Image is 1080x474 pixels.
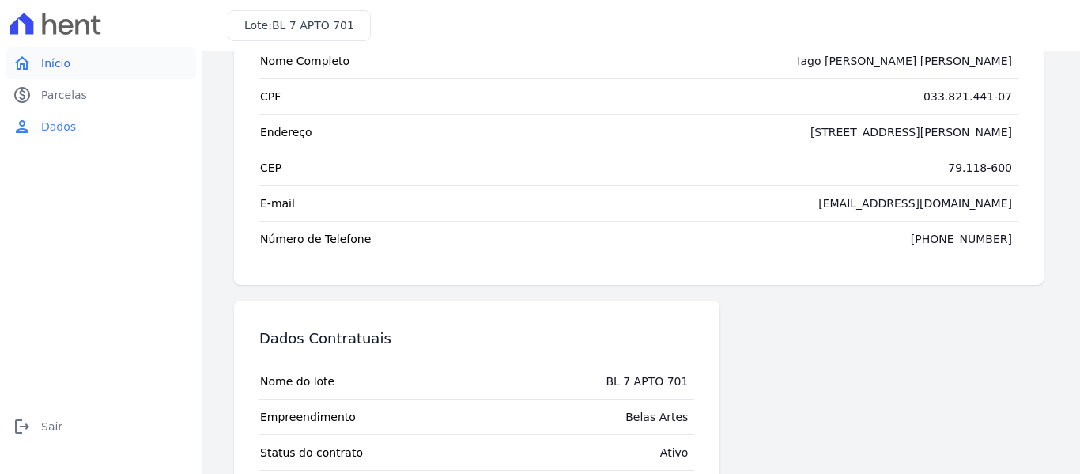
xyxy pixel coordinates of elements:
[272,19,354,32] span: BL 7 APTO 701
[259,329,391,348] h3: Dados Contratuais
[818,195,1012,211] div: [EMAIL_ADDRESS][DOMAIN_NAME]
[6,411,196,442] a: logoutSair
[260,160,281,176] span: CEP
[13,54,32,73] i: home
[260,374,334,389] span: Nome do lote
[797,53,1012,69] div: Iago [PERSON_NAME] [PERSON_NAME]
[260,53,349,69] span: Nome Completo
[41,55,70,71] span: Início
[6,111,196,142] a: personDados
[41,119,76,135] span: Dados
[13,85,32,104] i: paid
[260,231,371,247] span: Número de Telefone
[625,409,688,425] div: Belas Artes
[810,124,1012,140] div: [STREET_ADDRESS][PERSON_NAME]
[244,17,354,34] h3: Lote:
[41,87,87,103] span: Parcelas
[660,445,689,461] div: Ativo
[911,231,1012,247] div: [PHONE_NUMBER]
[606,374,688,389] div: BL 7 APTO 701
[6,47,196,79] a: homeInício
[923,89,1012,104] div: 033.821.441-07
[13,417,32,436] i: logout
[13,117,32,136] i: person
[41,419,62,434] span: Sair
[948,160,1012,176] div: 79.118-600
[260,195,295,211] span: E-mail
[6,79,196,111] a: paidParcelas
[260,124,312,140] span: Endereço
[260,409,356,425] span: Empreendimento
[260,89,281,104] span: CPF
[260,445,363,461] span: Status do contrato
